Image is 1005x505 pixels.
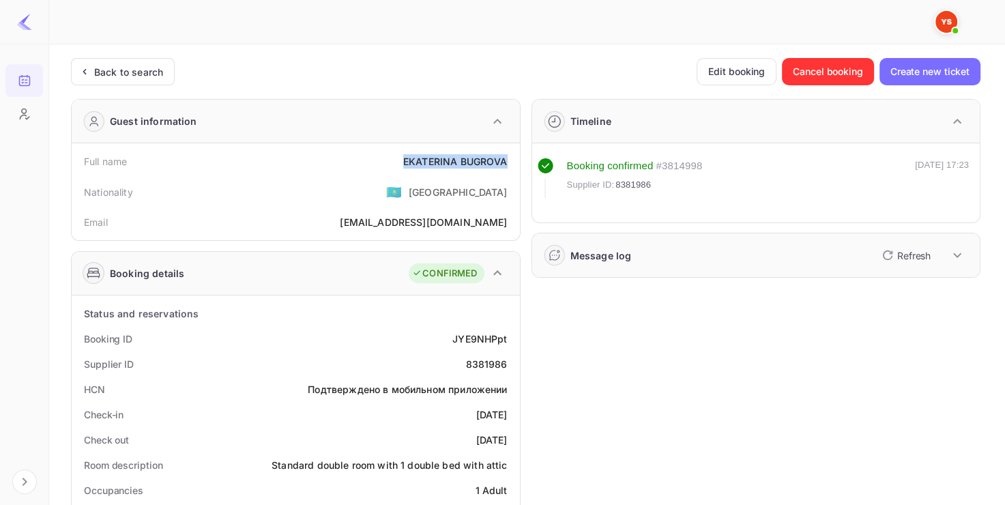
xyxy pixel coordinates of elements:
div: Check-in [84,407,123,422]
div: Booking details [110,266,184,280]
div: # 3814998 [656,158,702,174]
div: Booking confirmed [567,158,654,174]
div: Timeline [570,114,611,128]
div: Full name [84,154,127,169]
a: Bookings [5,64,43,96]
button: Refresh [874,244,936,266]
span: 8381986 [615,178,651,192]
img: Yandex Support [935,11,957,33]
div: [DATE] 17:23 [915,158,969,198]
a: Customers [5,98,43,129]
div: Back to search [94,65,163,79]
div: Nationality [84,185,133,199]
button: Cancel booking [782,58,874,85]
div: Email [84,215,108,229]
div: Occupancies [84,483,143,497]
div: Подтверждено в мобильном приложении [308,382,507,396]
div: Standard double room with 1 double bed with attic [272,458,507,472]
div: [EMAIL_ADDRESS][DOMAIN_NAME] [340,215,507,229]
div: Supplier ID [84,357,134,371]
img: LiteAPI [16,14,33,30]
div: [GEOGRAPHIC_DATA] [409,185,508,199]
div: [DATE] [476,433,508,447]
div: Room description [84,458,162,472]
div: Guest information [110,114,197,128]
button: Create new ticket [879,58,980,85]
div: Check out [84,433,129,447]
div: Status and reservations [84,306,199,321]
button: Expand navigation [12,470,37,494]
span: Supplier ID: [567,178,615,192]
div: CONFIRMED [412,267,477,280]
div: Booking ID [84,332,132,346]
div: 8381986 [465,357,507,371]
div: 1 Adult [475,483,507,497]
div: [DATE] [476,407,508,422]
div: Message log [570,248,632,263]
p: Refresh [897,248,931,263]
div: HCN [84,382,105,396]
div: EKATERINA BUGROVA [403,154,508,169]
span: United States [386,179,402,204]
button: Edit booking [697,58,776,85]
div: JYE9NHPpt [452,332,507,346]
